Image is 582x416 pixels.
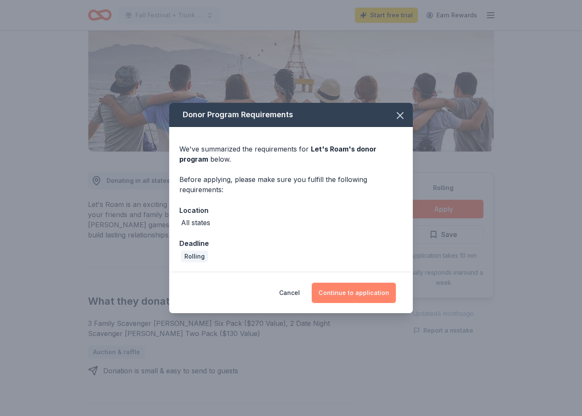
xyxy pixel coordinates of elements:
[169,103,413,127] div: Donor Program Requirements
[181,218,210,228] div: All states
[312,283,396,303] button: Continue to application
[179,144,403,164] div: We've summarized the requirements for below.
[179,174,403,195] div: Before applying, please make sure you fulfill the following requirements:
[279,283,300,303] button: Cancel
[179,205,403,216] div: Location
[181,251,208,262] div: Rolling
[179,238,403,249] div: Deadline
